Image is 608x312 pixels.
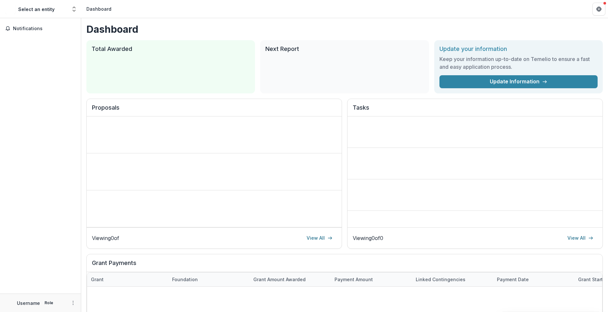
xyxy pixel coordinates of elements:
[69,299,77,307] button: More
[13,26,76,31] span: Notifications
[92,104,336,116] h2: Proposals
[70,3,79,16] button: Open entity switcher
[18,6,55,13] div: Select an entity
[564,233,597,243] a: View All
[92,45,250,53] h2: Total Awarded
[439,45,598,53] h2: Update your information
[92,259,597,272] h2: Grant Payments
[86,6,111,12] div: Dashboard
[353,234,383,242] p: Viewing 0 of 0
[265,45,424,53] h2: Next Report
[3,23,78,34] button: Notifications
[303,233,336,243] a: View All
[439,75,598,88] a: Update Information
[439,55,598,71] h3: Keep your information up-to-date on Temelio to ensure a fast and easy application process.
[86,23,603,35] h1: Dashboard
[43,300,55,306] p: Role
[84,4,114,14] nav: breadcrumb
[17,300,40,306] p: Username
[353,104,597,116] h2: Tasks
[592,3,605,16] button: Get Help
[92,234,119,242] p: Viewing 0 of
